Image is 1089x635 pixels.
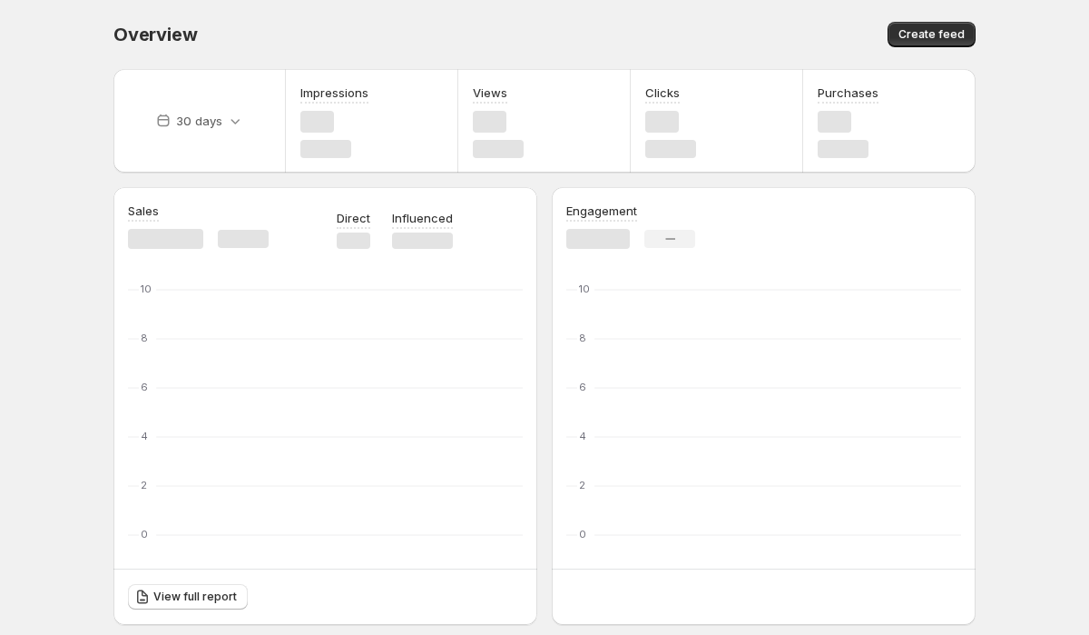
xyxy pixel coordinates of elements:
text: 8 [579,332,586,344]
h3: Engagement [566,202,637,220]
span: View full report [153,590,237,604]
a: View full report [128,584,248,610]
h3: Clicks [645,84,680,102]
text: 2 [141,479,147,491]
h3: Purchases [818,84,878,102]
button: Create feed [888,22,976,47]
p: 30 days [176,112,222,130]
text: 2 [579,479,585,491]
h3: Impressions [300,84,368,102]
text: 6 [579,381,586,393]
text: 10 [579,283,590,295]
text: 4 [579,430,586,442]
text: 0 [579,528,586,541]
text: 0 [141,528,148,541]
p: Influenced [392,209,453,227]
p: Direct [337,209,370,227]
text: 8 [141,332,148,344]
span: Overview [113,24,197,45]
h3: Views [473,84,507,102]
text: 10 [141,283,152,295]
h3: Sales [128,202,159,220]
span: Create feed [898,27,965,42]
text: 4 [141,430,148,442]
text: 6 [141,381,148,393]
